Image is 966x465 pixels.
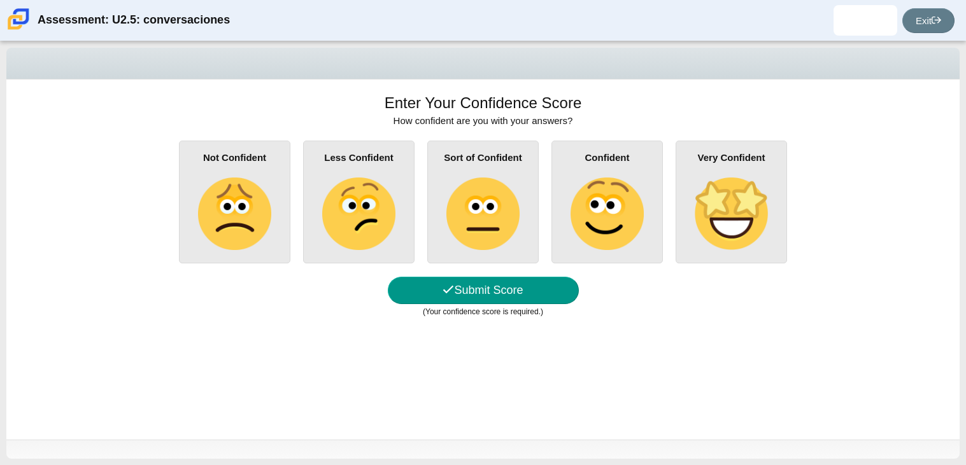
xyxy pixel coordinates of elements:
[385,92,582,114] h1: Enter Your Confidence Score
[5,24,32,34] a: Carmen School of Science & Technology
[571,177,643,250] img: slightly-smiling-face.png
[322,177,395,250] img: confused-face.png
[394,115,573,126] span: How confident are you with your answers?
[388,277,579,304] button: Submit Score
[198,177,271,250] img: slightly-frowning-face.png
[902,8,955,33] a: Exit
[324,152,393,163] b: Less Confident
[423,307,543,316] small: (Your confidence score is required.)
[446,177,519,250] img: neutral-face.png
[38,5,230,36] div: Assessment: U2.5: conversaciones
[855,10,876,31] img: ulises.marianocort.vDNoF8
[203,152,266,163] b: Not Confident
[444,152,522,163] b: Sort of Confident
[5,6,32,32] img: Carmen School of Science & Technology
[698,152,765,163] b: Very Confident
[585,152,630,163] b: Confident
[695,177,767,250] img: star-struck-face.png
